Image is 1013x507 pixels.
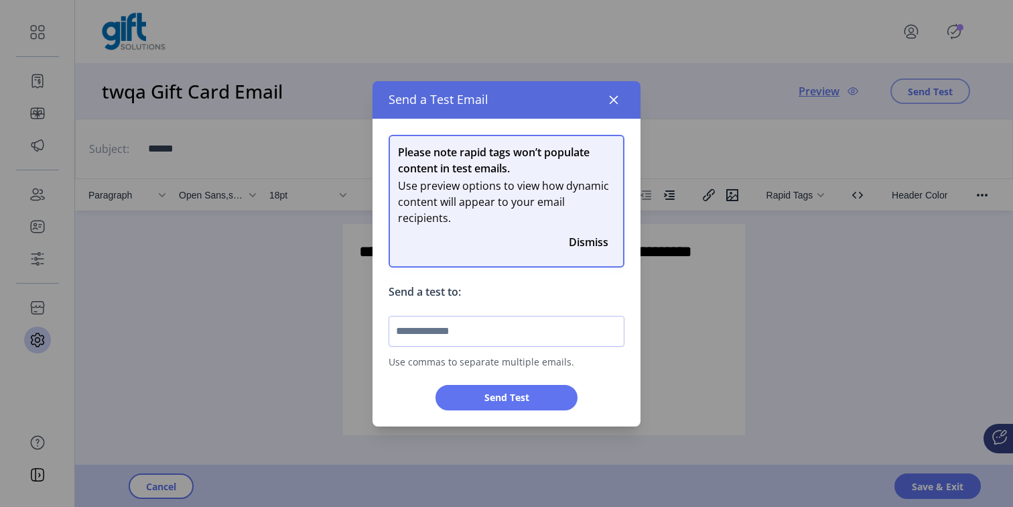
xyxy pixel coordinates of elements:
span: Send Test [453,390,559,404]
button: Send Test [435,385,577,410]
span: Send a Test Email [389,91,488,109]
button: Close [561,233,615,251]
p: Send a test to: [389,268,624,316]
span: Please note rapid tags won’t populate content in test emails. [398,144,615,176]
span: Use commas to separate multiple emails. [389,347,624,369]
span: Use preview options to view how dynamic content will appear to your email recipients. [398,178,615,226]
